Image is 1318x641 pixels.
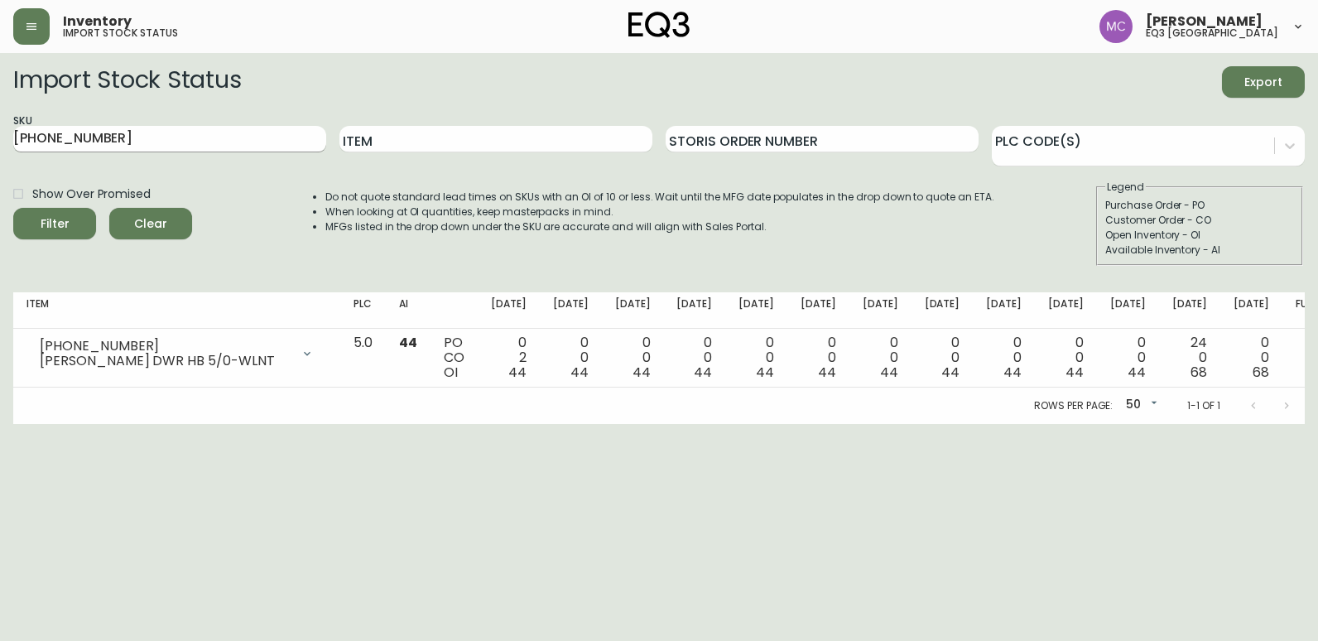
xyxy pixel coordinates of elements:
div: 0 0 [553,335,589,380]
p: Rows per page: [1034,398,1113,413]
th: Item [13,292,340,329]
th: [DATE] [912,292,974,329]
span: 44 [570,363,589,382]
div: 50 [1119,392,1161,419]
th: [DATE] [849,292,912,329]
span: Show Over Promised [32,186,151,203]
th: [DATE] [973,292,1035,329]
span: 44 [633,363,651,382]
th: [DATE] [1220,292,1282,329]
li: MFGs listed in the drop down under the SKU are accurate and will align with Sales Portal. [325,219,994,234]
span: [PERSON_NAME] [1146,15,1263,28]
th: AI [386,292,431,329]
td: 5.0 [340,329,386,388]
th: [DATE] [1097,292,1159,329]
div: 0 0 [801,335,836,380]
div: [PHONE_NUMBER] [40,339,291,354]
span: 44 [756,363,774,382]
th: PLC [340,292,386,329]
span: OI [444,363,458,382]
img: logo [628,12,690,38]
div: 0 0 [925,335,960,380]
div: 24 0 [1172,335,1208,380]
th: [DATE] [540,292,602,329]
div: 0 0 [1048,335,1084,380]
th: [DATE] [725,292,787,329]
div: 0 2 [491,335,527,380]
div: PO CO [444,335,464,380]
li: Do not quote standard lead times on SKUs with an OI of 10 or less. Wait until the MFG date popula... [325,190,994,205]
th: [DATE] [663,292,725,329]
div: 0 0 [676,335,712,380]
p: 1-1 of 1 [1187,398,1220,413]
div: [PHONE_NUMBER][PERSON_NAME] DWR HB 5/0-WLNT [26,335,327,372]
span: Export [1235,72,1292,93]
div: 0 0 [1110,335,1146,380]
th: [DATE] [602,292,664,329]
span: 68 [1253,363,1269,382]
div: 0 0 [615,335,651,380]
span: 44 [1065,363,1084,382]
div: [PERSON_NAME] DWR HB 5/0-WLNT [40,354,291,369]
legend: Legend [1105,180,1146,195]
span: 44 [1128,363,1146,382]
h5: eq3 [GEOGRAPHIC_DATA] [1146,28,1278,38]
th: [DATE] [1035,292,1097,329]
th: [DATE] [787,292,849,329]
span: Clear [123,214,179,234]
li: When looking at OI quantities, keep masterpacks in mind. [325,205,994,219]
div: 0 0 [738,335,774,380]
span: 44 [399,333,417,352]
div: Open Inventory - OI [1105,228,1294,243]
h5: import stock status [63,28,178,38]
span: 44 [1003,363,1022,382]
div: 0 0 [986,335,1022,380]
span: 44 [508,363,527,382]
span: 44 [694,363,712,382]
h2: Import Stock Status [13,66,241,98]
button: Filter [13,208,96,239]
button: Clear [109,208,192,239]
img: 6dbdb61c5655a9a555815750a11666cc [1099,10,1133,43]
span: 44 [880,363,898,382]
div: 0 0 [863,335,898,380]
span: 44 [941,363,960,382]
th: [DATE] [478,292,540,329]
div: Customer Order - CO [1105,213,1294,228]
span: Inventory [63,15,132,28]
div: Available Inventory - AI [1105,243,1294,258]
th: [DATE] [1159,292,1221,329]
span: 44 [818,363,836,382]
span: 68 [1191,363,1207,382]
div: Purchase Order - PO [1105,198,1294,213]
div: 0 0 [1234,335,1269,380]
button: Export [1222,66,1305,98]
